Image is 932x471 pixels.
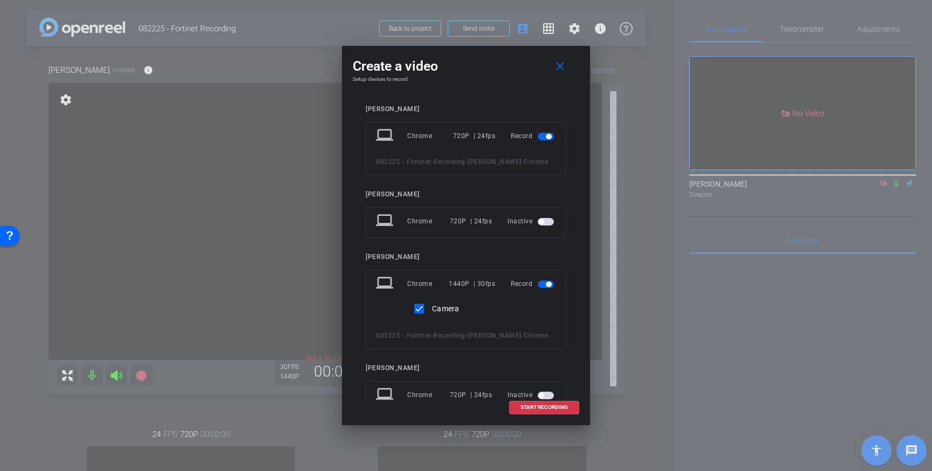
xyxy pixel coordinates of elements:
span: 082225 - Fortinet Recording [376,158,465,166]
span: 082225 - Fortinet Recording [376,332,465,339]
span: - [522,158,524,166]
div: 1440P | 30fps [449,274,495,293]
div: Record [511,126,556,146]
div: Chrome [407,274,449,293]
span: [PERSON_NAME] [468,158,522,166]
div: Chrome [407,385,450,405]
span: START RECORDING [520,405,568,410]
mat-icon: laptop [376,211,395,231]
div: 720P | 24fps [450,385,492,405]
div: [PERSON_NAME] [366,105,566,113]
span: - [522,332,524,339]
span: - [465,158,468,166]
mat-icon: close [553,60,567,73]
span: Chrome [524,158,548,166]
div: Inactive [508,385,556,405]
div: 720P | 24fps [450,211,492,231]
mat-icon: laptop [376,126,395,146]
div: 720P | 24fps [453,126,496,146]
div: [PERSON_NAME] [366,253,566,261]
div: [PERSON_NAME] [366,364,566,372]
div: [PERSON_NAME] [366,190,566,199]
div: Inactive [508,211,556,231]
div: Chrome [407,126,453,146]
div: Record [511,274,556,293]
mat-icon: laptop [376,385,395,405]
span: - [465,332,468,339]
span: Chrome [524,332,548,339]
h4: Setup devices to record [353,76,579,83]
label: Camera [430,303,460,314]
span: [PERSON_NAME] [468,332,522,339]
div: Create a video [353,57,579,76]
div: Chrome [407,211,450,231]
mat-icon: laptop [376,274,395,293]
button: START RECORDING [509,401,579,414]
